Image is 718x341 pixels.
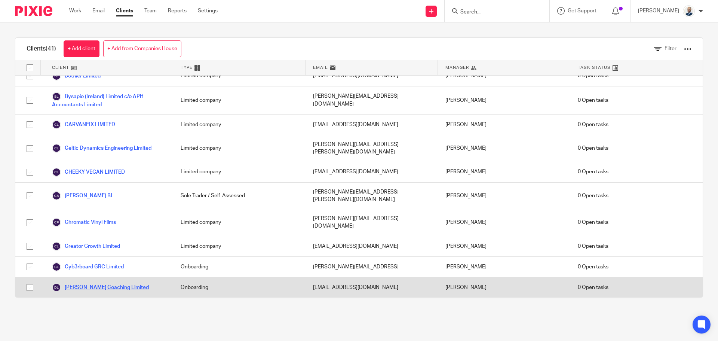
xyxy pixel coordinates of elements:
div: [PERSON_NAME][EMAIL_ADDRESS] [306,257,438,277]
div: Onboarding [173,257,306,277]
a: Cyb3rboard GRC Limited [52,262,124,271]
a: Chromatic Vinyl Films [52,218,116,227]
input: Search [460,9,527,16]
div: [PERSON_NAME] [438,115,570,135]
a: [PERSON_NAME] BL [52,191,114,200]
div: [EMAIL_ADDRESS][DOMAIN_NAME] [306,236,438,256]
div: Limited company [173,209,306,236]
div: [PERSON_NAME] [438,66,570,86]
a: CHEEKY VEGAN LIMITED [52,168,125,177]
span: Task Status [578,64,611,71]
div: Sole Trader / Self-Assessed [173,183,306,209]
img: svg%3E [52,218,61,227]
div: [PERSON_NAME][EMAIL_ADDRESS][DOMAIN_NAME] [306,209,438,236]
img: svg%3E [52,71,61,80]
span: 0 Open tasks [578,121,608,128]
div: [PERSON_NAME] [438,183,570,209]
div: Limited company [173,236,306,256]
input: Select all [23,61,37,75]
a: Creator Growth Limited [52,242,120,251]
div: [PERSON_NAME] [438,162,570,182]
div: [PERSON_NAME] [438,236,570,256]
div: [PERSON_NAME] [438,135,570,162]
a: [PERSON_NAME] Coaching Limited [52,283,149,292]
a: Reports [168,7,187,15]
a: + Add from Companies House [103,40,181,57]
a: CARVANFIX LIMITED [52,120,115,129]
div: [PERSON_NAME][EMAIL_ADDRESS][PERSON_NAME][DOMAIN_NAME] [306,183,438,209]
span: 0 Open tasks [578,168,608,176]
span: Email [313,64,328,71]
img: svg%3E [52,191,61,200]
span: 0 Open tasks [578,243,608,250]
span: (41) [46,46,56,52]
img: svg%3E [52,144,61,153]
img: svg%3E [52,262,61,271]
a: Bysapio (Ireland) Limited c/o APH Accountants Limited [52,92,166,109]
a: Botfiler Limited [52,71,101,80]
span: 0 Open tasks [578,219,608,226]
img: Pixie [15,6,52,16]
div: Limited company [173,135,306,162]
span: 0 Open tasks [578,284,608,291]
img: svg%3E [52,120,61,129]
div: Limited company [173,162,306,182]
span: 0 Open tasks [578,192,608,200]
div: [PERSON_NAME] [438,86,570,114]
h1: Clients [27,45,56,53]
div: [PERSON_NAME][EMAIL_ADDRESS][PERSON_NAME][DOMAIN_NAME] [306,135,438,162]
div: [EMAIL_ADDRESS][DOMAIN_NAME] [306,66,438,86]
a: Team [144,7,157,15]
a: Celtic Dynamics Engineering Limited [52,144,151,153]
a: Settings [198,7,218,15]
a: Email [92,7,105,15]
span: 0 Open tasks [578,263,608,271]
span: Get Support [568,8,596,13]
div: [EMAIL_ADDRESS][DOMAIN_NAME] [306,162,438,182]
div: [PERSON_NAME] [438,277,570,298]
p: [PERSON_NAME] [638,7,679,15]
div: Onboarding [173,277,306,298]
div: [EMAIL_ADDRESS][DOMAIN_NAME] [306,115,438,135]
span: Client [52,64,69,71]
div: [PERSON_NAME] [438,257,570,277]
span: 0 Open tasks [578,97,608,104]
img: svg%3E [52,283,61,292]
div: [EMAIL_ADDRESS][DOMAIN_NAME] [306,277,438,298]
img: svg%3E [52,92,61,101]
div: Limited company [173,115,306,135]
div: [PERSON_NAME][EMAIL_ADDRESS][DOMAIN_NAME] [306,86,438,114]
span: Filter [665,46,676,51]
div: Limited company [173,86,306,114]
a: Work [69,7,81,15]
span: 0 Open tasks [578,144,608,152]
span: 0 Open tasks [578,72,608,79]
img: svg%3E [52,242,61,251]
img: svg%3E [52,168,61,177]
div: Limited company [173,66,306,86]
div: [PERSON_NAME] [438,209,570,236]
a: Clients [116,7,133,15]
span: Type [181,64,193,71]
img: Mark%20LI%20profiler.png [683,5,695,17]
span: Manager [445,64,469,71]
a: + Add client [64,40,99,57]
